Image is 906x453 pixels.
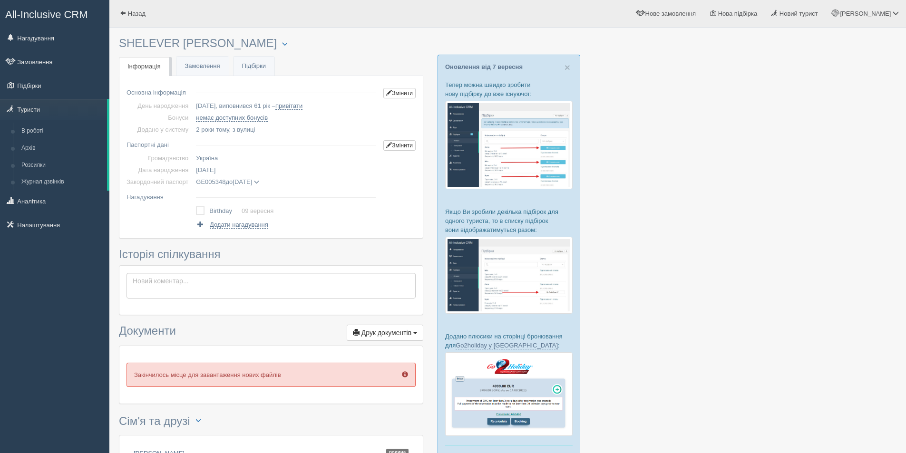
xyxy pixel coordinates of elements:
[196,126,229,133] span: 2 роки тому
[196,166,215,173] span: [DATE]
[176,57,229,76] a: Замовлення
[383,140,416,151] a: Змінити
[192,124,380,135] td: , з вулиці
[127,100,192,112] td: День народження
[192,152,380,164] td: Україна
[127,164,192,176] td: Дата народження
[234,57,274,76] a: Підбірки
[17,173,107,191] a: Журнал дзвінків
[196,178,225,185] span: GE005348
[127,63,161,70] span: Інформація
[196,114,268,122] a: немає доступних бонусів
[210,221,268,229] span: Додати нагадування
[445,237,573,313] img: %D0%BF%D1%96%D0%B4%D0%B1%D1%96%D1%80%D0%BA%D0%B8-%D0%B3%D1%80%D1%83%D0%BF%D0%B0-%D1%81%D1%80%D0%B...
[0,0,109,27] a: All-Inclusive CRM
[127,152,192,164] td: Громадянство
[347,325,423,341] button: Друк документів
[128,10,146,17] span: Назад
[209,204,242,218] td: Birthday
[779,10,818,17] span: Новий турист
[119,57,169,77] a: Інформація
[17,157,107,174] a: Розсилки
[445,80,573,98] p: Тепер можна швидко зробити нову підбірку до вже існуючої:
[456,342,558,349] a: Go2holiday у [GEOGRAPHIC_DATA]
[445,207,573,234] p: Якщо Ви зробили декілька підбірок для одного туриста, то в списку підбірок вони відображатимуться...
[17,123,107,140] a: В роботі
[119,414,423,430] h3: Сім'я та друзі
[233,178,252,185] span: [DATE]
[242,207,273,214] a: 09 вересня
[119,325,423,341] h3: Документи
[17,140,107,157] a: Архів
[718,10,758,17] span: Нова підбірка
[5,9,88,20] span: All-Inclusive CRM
[196,178,259,185] span: до
[361,329,411,337] span: Друк документів
[127,124,192,135] td: Додано у систему
[275,102,302,110] a: привітати
[445,332,573,350] p: Додано плюсики на сторінці бронювання для :
[127,112,192,124] td: Бонуси
[565,62,570,73] span: ×
[445,101,573,189] img: %D0%BF%D1%96%D0%B4%D0%B1%D1%96%D1%80%D0%BA%D0%B0-%D1%82%D1%83%D1%80%D0%B8%D1%81%D1%82%D1%83-%D1%8...
[192,100,380,112] td: [DATE], виповнився 61 рік –
[127,188,192,203] td: Нагадування
[127,83,192,100] td: Основна інформація
[383,88,416,98] a: Змінити
[127,135,192,152] td: Паспортні дані
[196,220,268,229] a: Додати нагадування
[119,248,423,260] h3: Історія спілкування
[445,352,573,436] img: go2holiday-proposal-for-travel-agency.png
[127,176,192,188] td: Закордонний паспорт
[445,63,523,70] a: Оновлення від 7 вересня
[645,10,696,17] span: Нове замовлення
[565,62,570,72] button: Close
[119,37,423,50] h3: SHELEVER [PERSON_NAME]
[840,10,891,17] span: [PERSON_NAME]
[127,363,416,387] p: Закінчилось місце для завантаження нових файлів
